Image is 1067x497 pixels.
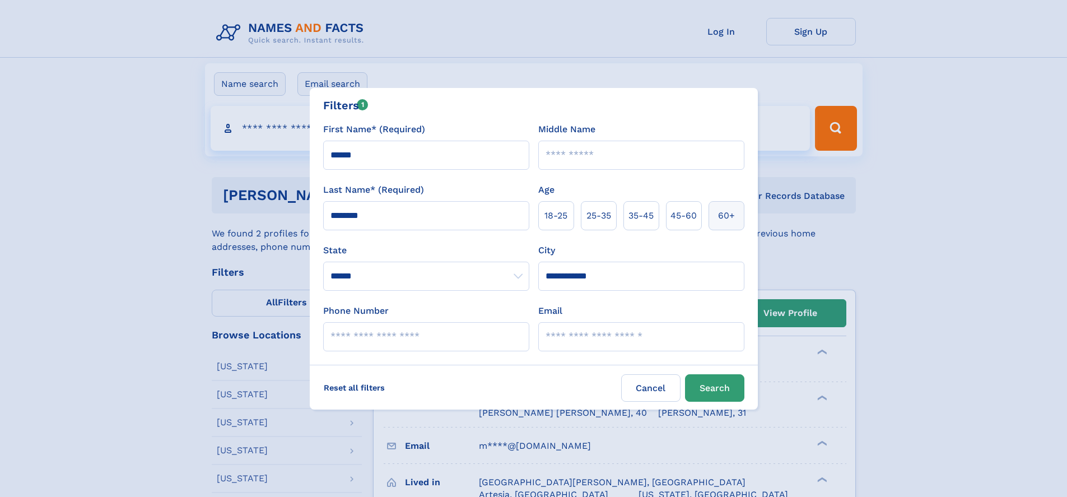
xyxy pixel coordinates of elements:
[628,209,654,222] span: 35‑45
[538,304,562,318] label: Email
[544,209,567,222] span: 18‑25
[323,183,424,197] label: Last Name* (Required)
[586,209,611,222] span: 25‑35
[316,374,392,401] label: Reset all filters
[538,183,555,197] label: Age
[323,244,529,257] label: State
[323,123,425,136] label: First Name* (Required)
[621,374,681,402] label: Cancel
[538,123,595,136] label: Middle Name
[323,304,389,318] label: Phone Number
[670,209,697,222] span: 45‑60
[538,244,555,257] label: City
[685,374,744,402] button: Search
[323,97,369,114] div: Filters
[718,209,735,222] span: 60+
